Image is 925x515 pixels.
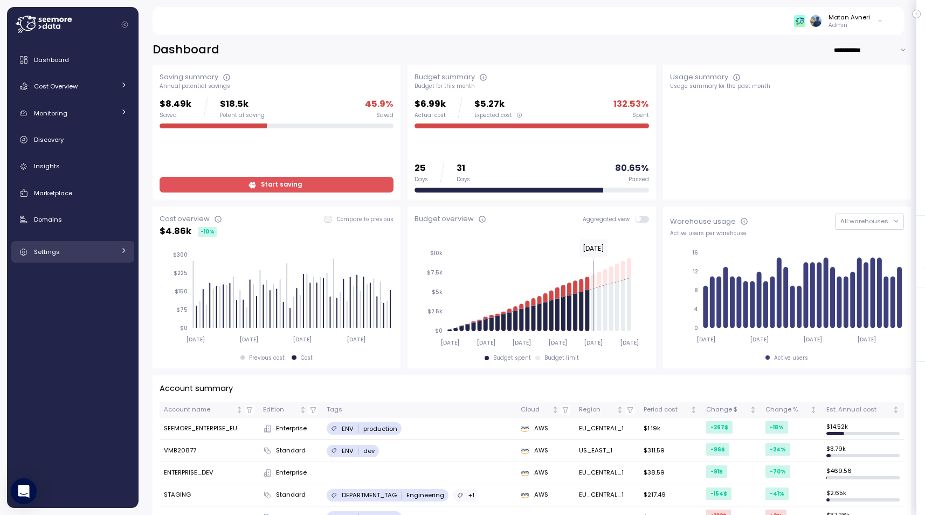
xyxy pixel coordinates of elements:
[153,42,219,58] h2: Dashboard
[160,224,191,239] p: $ 4.86k
[493,354,531,362] div: Budget spent
[365,97,394,112] p: 45.9 %
[263,405,298,415] div: Edition
[342,424,354,433] p: ENV
[415,176,428,183] div: Days
[575,402,639,418] th: RegionNot sorted
[761,402,822,418] th: Change %Not sorted
[427,308,443,315] tspan: $2.5k
[639,440,702,462] td: $311.59
[34,162,60,170] span: Insights
[639,484,702,506] td: $217.49
[11,156,134,177] a: Insights
[415,161,428,176] p: 25
[632,112,649,119] div: Spent
[829,22,870,29] p: Admin
[822,462,904,484] td: $ 469.56
[857,336,876,343] tspan: [DATE]
[293,336,312,343] tspan: [DATE]
[176,306,188,313] tspan: $75
[822,402,904,418] th: Est. Annual costNot sorted
[616,406,624,414] div: Not sorted
[11,129,134,150] a: Discovery
[430,250,443,257] tspan: $10k
[173,251,188,258] tspan: $300
[11,241,134,263] a: Settings
[583,216,635,223] span: Aggregated view
[415,214,474,224] div: Budget overview
[174,270,188,277] tspan: $225
[160,418,259,440] td: SEEMORE_ENTERPISE_EU
[276,446,306,456] span: Standard
[548,339,567,346] tspan: [DATE]
[160,83,394,90] div: Annual potential savings
[835,214,904,229] button: All warehouses
[160,112,191,119] div: Saved
[249,354,285,362] div: Previous cost
[276,490,306,500] span: Standard
[521,405,550,415] div: Cloud
[160,382,233,395] p: Account summary
[551,406,559,414] div: Not sorted
[822,484,904,506] td: $ 2.65k
[696,336,715,343] tspan: [DATE]
[544,354,579,362] div: Budget limit
[706,465,727,478] div: -91 $
[236,406,243,414] div: Not sorted
[575,462,639,484] td: EU_CENTRAL_1
[118,20,132,29] button: Collapse navigation
[750,336,769,343] tspan: [DATE]
[613,97,649,112] p: 132.53 %
[376,112,394,119] div: Saved
[670,230,904,237] div: Active users per warehouse
[276,424,307,434] span: Enterprise
[440,339,459,346] tspan: [DATE]
[34,215,62,224] span: Domains
[629,176,649,183] div: Passed
[639,402,702,418] th: Period costNot sorted
[620,339,639,346] tspan: [DATE]
[220,112,265,119] div: Potential saving
[457,161,470,176] p: 31
[765,443,790,456] div: -24 %
[615,161,649,176] p: 80.65 %
[160,214,210,224] div: Cost overview
[160,97,191,112] p: $8.49k
[521,424,570,434] div: AWS
[11,102,134,124] a: Monitoring
[11,49,134,71] a: Dashboard
[639,418,702,440] td: $1.19k
[639,462,702,484] td: $38.59
[822,440,904,462] td: $ 3.79k
[702,402,761,418] th: Change $Not sorted
[765,465,790,478] div: -70 %
[34,248,60,256] span: Settings
[694,287,698,294] tspan: 8
[892,406,900,414] div: Not sorted
[521,490,570,500] div: AWS
[794,15,805,26] img: 65f98ecb31a39d60f1f315eb.PNG
[415,97,446,112] p: $6.99k
[765,487,789,500] div: -41 %
[706,443,729,456] div: -96 $
[468,491,474,499] p: +1
[301,354,313,362] div: Cost
[575,418,639,440] td: EU_CENTRAL_1
[239,336,258,343] tspan: [DATE]
[804,336,823,343] tspan: [DATE]
[575,484,639,506] td: EU_CENTRAL_1
[644,405,688,415] div: Period cost
[694,306,698,313] tspan: 4
[427,269,443,276] tspan: $7.5k
[765,405,808,415] div: Change %
[261,177,302,192] span: Start saving
[160,440,259,462] td: VMB20877
[34,189,72,197] span: Marketplace
[810,15,822,26] img: ALV-UjW7iyiT3_-rd20Vo8AJphyis9Tqzhk3ZmUVHcPF_a2DDzS-2M_RN79POxAlJrUWlEOR2ptTXV908WxmWmxpxL6O7Fu1k...
[810,406,817,414] div: Not sorted
[11,478,37,504] div: Open Intercom Messenger
[337,216,394,223] p: Compare to previous
[11,182,134,204] a: Marketplace
[220,97,265,112] p: $18.5k
[749,406,757,414] div: Not sorted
